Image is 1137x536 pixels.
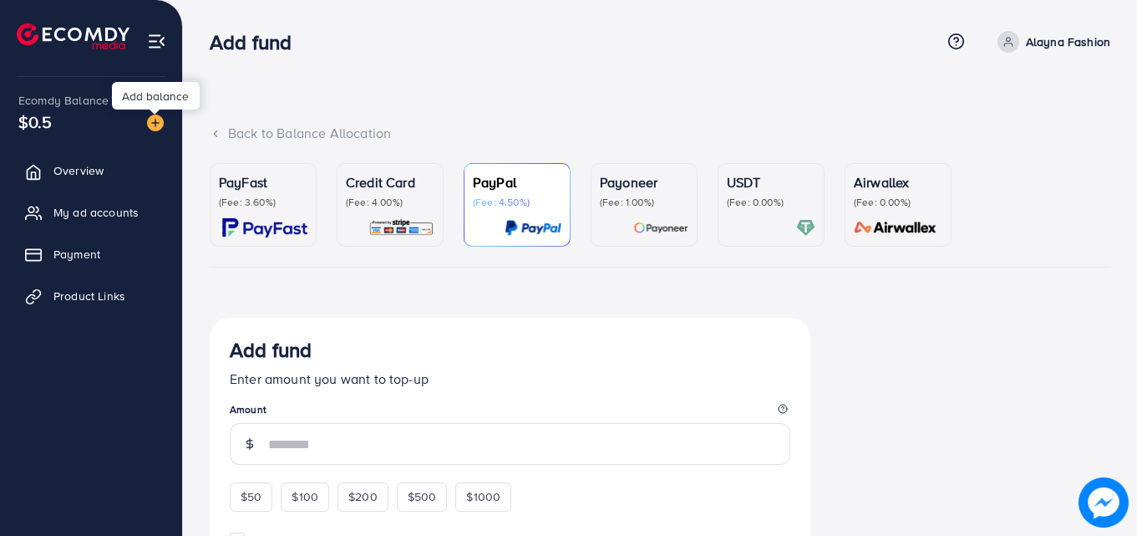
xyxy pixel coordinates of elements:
p: Credit Card [346,172,434,192]
p: Airwallex [854,172,942,192]
span: My ad accounts [53,204,139,221]
p: Enter amount you want to top-up [230,369,790,389]
img: card [633,218,688,237]
a: Overview [13,154,170,187]
span: Product Links [53,288,125,304]
a: My ad accounts [13,196,170,229]
a: Payment [13,237,170,271]
img: image [1079,477,1129,528]
a: Alayna Fashion [991,31,1110,53]
p: (Fee: 3.60%) [219,196,307,209]
div: Add balance [112,82,200,110]
img: card [849,218,942,237]
span: $100 [292,488,318,505]
h3: Add fund [210,30,305,54]
img: card [368,218,434,237]
p: Alayna Fashion [1026,32,1110,52]
p: PayPal [473,172,561,192]
p: PayFast [219,172,307,192]
div: Back to Balance Allocation [210,124,1110,143]
p: (Fee: 1.00%) [600,196,688,209]
span: Overview [53,162,104,179]
span: $50 [241,488,261,505]
p: (Fee: 4.50%) [473,196,561,209]
span: $0.5 [18,110,53,134]
img: card [796,218,815,237]
span: $1000 [466,488,500,505]
p: (Fee: 0.00%) [727,196,815,209]
p: Payoneer [600,172,688,192]
img: card [222,218,307,237]
legend: Amount [230,402,790,423]
img: image [147,115,164,131]
span: $500 [408,488,437,505]
p: USDT [727,172,815,192]
span: $200 [348,488,378,505]
p: (Fee: 4.00%) [346,196,434,209]
span: Payment [53,246,100,263]
img: logo [17,23,129,49]
a: Product Links [13,279,170,313]
img: card [505,218,561,237]
span: Ecomdy Balance [18,92,109,109]
img: menu [147,32,166,51]
p: (Fee: 0.00%) [854,196,942,209]
h3: Add fund [230,338,312,362]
